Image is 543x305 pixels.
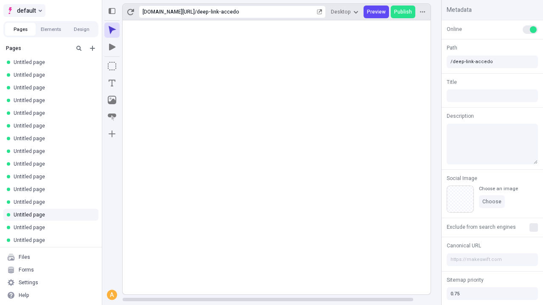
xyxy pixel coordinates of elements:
[14,186,92,193] div: Untitled page
[14,224,92,231] div: Untitled page
[87,43,98,53] button: Add new
[14,161,92,167] div: Untitled page
[479,186,518,192] div: Choose an image
[14,211,92,218] div: Untitled page
[14,135,92,142] div: Untitled page
[197,8,315,15] div: deep-link-accedo
[110,291,114,300] span: A
[447,223,516,231] span: Exclude from search engines
[391,6,415,18] button: Publish
[447,25,462,33] span: Online
[447,253,538,266] input: https://makeswift.com
[394,8,412,15] span: Publish
[17,6,36,16] span: default
[195,8,197,15] div: /
[6,45,70,52] div: Pages
[14,173,92,180] div: Untitled page
[447,276,484,284] span: Sitemap priority
[447,242,481,250] span: Canonical URL
[19,266,34,273] div: Forms
[447,78,457,86] span: Title
[447,44,457,52] span: Path
[327,6,362,18] button: Desktop
[14,72,92,78] div: Untitled page
[14,84,92,91] div: Untitled page
[331,8,351,15] span: Desktop
[367,8,386,15] span: Preview
[19,279,38,286] div: Settings
[14,97,92,104] div: Untitled page
[14,59,92,66] div: Untitled page
[104,109,120,125] button: Button
[447,175,477,182] span: Social Image
[104,75,120,91] button: Text
[14,237,92,244] div: Untitled page
[14,199,92,205] div: Untitled page
[482,198,501,205] span: Choose
[143,8,195,15] div: [URL][DOMAIN_NAME]
[104,92,120,108] button: Image
[447,112,474,120] span: Description
[479,195,505,208] button: Choose
[3,4,45,17] button: Select site
[14,110,92,116] div: Untitled page
[36,23,66,36] button: Elements
[19,254,30,261] div: Files
[14,122,92,129] div: Untitled page
[5,23,36,36] button: Pages
[66,23,97,36] button: Design
[14,148,92,155] div: Untitled page
[104,58,120,74] button: Box
[19,292,29,299] div: Help
[364,6,389,18] button: Preview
